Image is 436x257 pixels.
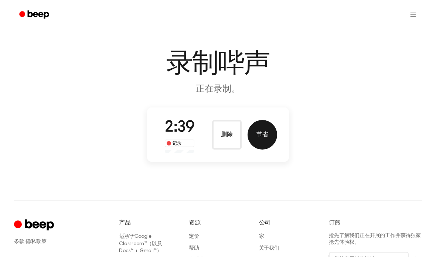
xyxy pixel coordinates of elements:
font: 产品 [119,219,131,226]
button: 保存音频记录 [248,120,277,150]
font: 记录 [173,141,181,146]
font: 2:39 [165,120,194,136]
font: 订阅 [329,219,341,226]
a: 隐私政策 [26,239,46,244]
font: · [24,238,26,244]
a: 条款 [14,239,24,244]
a: 适用于Google Classroom™（以及 Docs™ + Gmail™） [119,234,162,254]
a: 家 [259,234,264,239]
a: 关于我们 [259,246,279,251]
font: 适用于 [119,234,134,239]
font: 抢先了解我们正在开展的工作并获得独家抢先体验权。 [329,233,421,245]
font: 录制哔声 [166,51,269,78]
a: 帮助 [189,246,199,251]
font: 正在录制。 [196,85,240,94]
a: 嘟 [14,8,56,22]
a: 定价 [189,234,199,239]
button: 删除音频记录 [212,120,242,150]
button: 打开菜单 [404,6,422,24]
font: 删除 [221,132,232,138]
font: 公司 [259,219,271,226]
font: Google Classroom™（以及 Docs™ + Gmail™） [119,234,162,254]
font: 资源 [189,219,201,226]
a: 克鲁普 [14,218,56,233]
font: 节省 [256,132,268,138]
